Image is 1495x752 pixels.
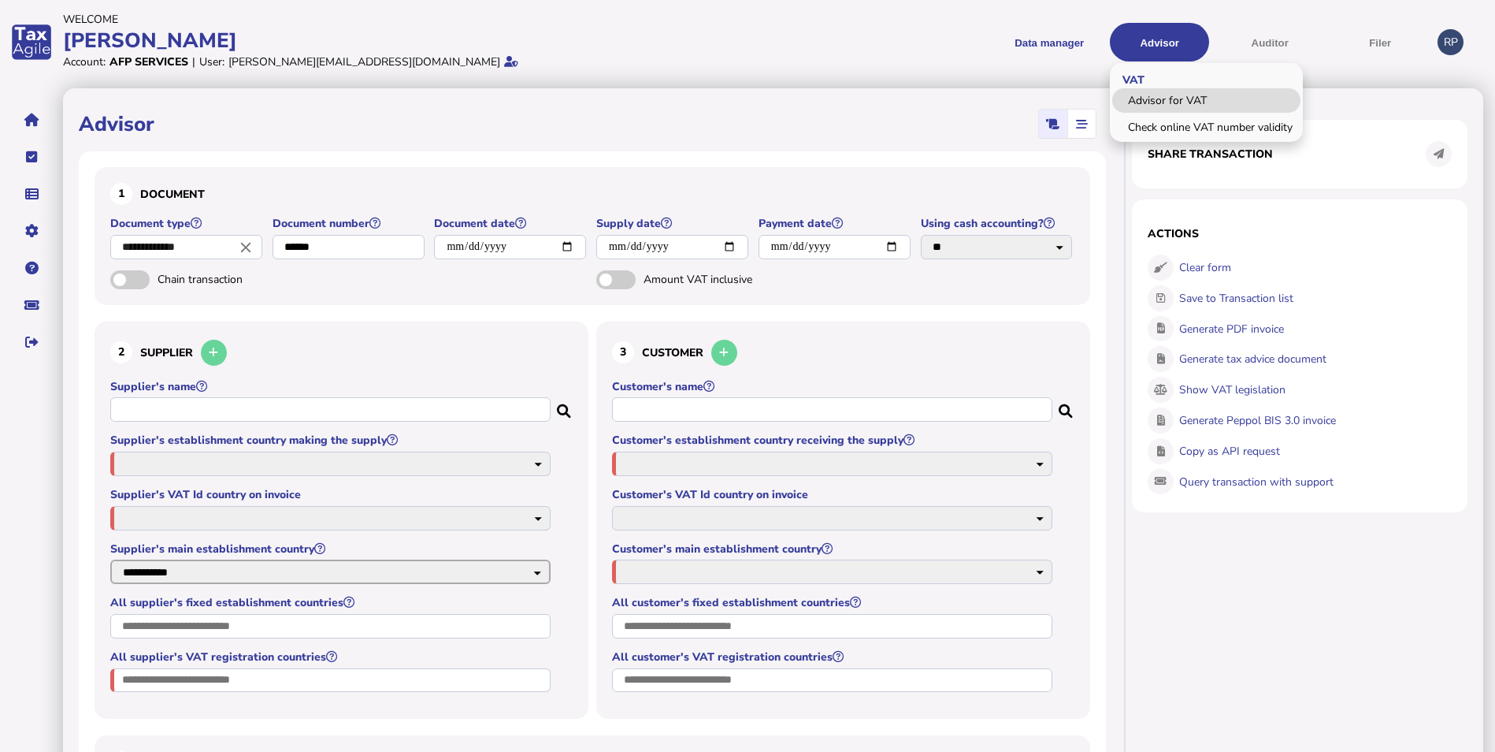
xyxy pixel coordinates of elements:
[612,341,634,363] div: 3
[612,337,1074,368] h3: Customer
[63,27,743,54] div: [PERSON_NAME]
[644,272,809,287] span: Amount VAT inclusive
[1330,23,1430,61] button: Filer
[109,54,188,69] div: AFP Services
[110,183,1074,205] h3: Document
[1426,141,1452,167] button: Share transaction
[15,251,48,285] button: Help pages
[1039,110,1067,138] mat-button-toggle: Classic scrolling page view
[15,103,48,136] button: Home
[110,341,132,363] div: 2
[921,216,1075,231] label: Using cash accounting?
[192,54,195,69] div: |
[15,214,48,248] button: Manage settings
[711,340,737,366] button: Add a new customer to the database
[110,433,553,448] label: Supplier's establishment country making the supply
[158,272,323,287] span: Chain transaction
[1059,400,1074,412] i: Search for a dummy customer
[273,216,427,231] label: Document number
[25,194,39,195] i: Data manager
[1148,147,1273,162] h1: Share transaction
[1148,226,1452,241] h1: Actions
[557,400,573,412] i: Search for a dummy seller
[1437,29,1463,55] div: Profile settings
[110,216,265,231] label: Document type
[228,54,500,69] div: [PERSON_NAME][EMAIL_ADDRESS][DOMAIN_NAME]
[612,487,1055,502] label: Customer's VAT Id country on invoice
[95,322,588,720] section: Define the seller
[110,650,553,665] label: All supplier's VAT registration countries
[15,177,48,210] button: Data manager
[596,216,751,231] label: Supply date
[199,54,224,69] div: User:
[612,650,1055,665] label: All customer's VAT registration countries
[110,216,265,270] app-field: Select a document type
[751,23,1430,61] menu: navigate products
[1110,23,1209,61] button: Shows a dropdown of VAT Advisor options
[504,56,518,67] i: Email verified
[612,379,1055,394] label: Customer's name
[15,326,48,359] button: Sign out
[201,340,227,366] button: Add a new supplier to the database
[434,216,588,231] label: Document date
[1220,23,1319,61] button: Auditor
[15,289,48,322] button: Raise a support ticket
[759,216,913,231] label: Payment date
[1000,23,1099,61] button: Shows a dropdown of Data manager options
[612,542,1055,557] label: Customer's main establishment country
[15,140,48,173] button: Tasks
[110,542,553,557] label: Supplier's main establishment country
[612,433,1055,448] label: Customer's establishment country receiving the supply
[79,110,154,138] h1: Advisor
[110,183,132,205] div: 1
[110,595,553,610] label: All supplier's fixed establishment countries
[237,238,254,255] i: Close
[1110,60,1152,97] span: VAT
[110,487,553,502] label: Supplier's VAT Id country on invoice
[110,379,553,394] label: Supplier's name
[1112,88,1300,113] a: Advisor for VAT
[63,54,106,69] div: Account:
[63,12,743,27] div: Welcome
[612,595,1055,610] label: All customer's fixed establishment countries
[110,337,573,368] h3: Supplier
[1112,115,1300,140] a: Check online VAT number validity
[1067,110,1096,138] mat-button-toggle: Stepper view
